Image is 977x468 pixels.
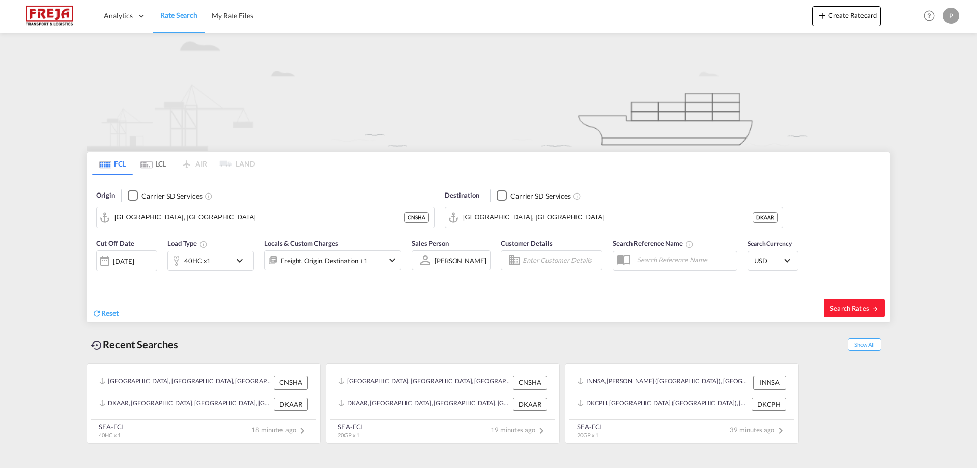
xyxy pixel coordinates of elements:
md-select: Select Currency: $ USDUnited States Dollar [753,253,793,268]
md-icon: Unchecked: Search for CY (Container Yard) services for all selected carriers.Checked : Search for... [205,192,213,200]
div: DKAAR [753,212,778,223]
div: Carrier SD Services [510,191,571,201]
span: Sales Person [412,239,449,247]
md-datepicker: Select [96,270,104,284]
span: Rate Search [160,11,197,19]
div: DKAAR [513,398,547,411]
div: DKCPH, Copenhagen (Kobenhavn), Denmark, Northern Europe, Europe [578,398,749,411]
span: Analytics [104,11,133,21]
span: Search Reference Name [613,239,694,247]
div: [DATE] [113,257,134,266]
div: [DATE] [96,250,157,271]
div: 40HC x1icon-chevron-down [167,251,254,271]
md-icon: icon-refresh [92,309,101,318]
div: SEA-FCL [99,422,125,431]
md-checkbox: Checkbox No Ink [128,190,202,201]
span: Locals & Custom Charges [264,239,338,247]
span: Show All [848,338,881,351]
md-icon: icon-chevron-right [535,425,548,437]
div: icon-refreshReset [92,308,119,319]
div: SEA-FCL [577,422,603,431]
span: 18 minutes ago [251,426,308,434]
md-icon: icon-backup-restore [91,339,103,351]
span: Origin [96,190,114,201]
recent-search-card: [GEOGRAPHIC_DATA], [GEOGRAPHIC_DATA], [GEOGRAPHIC_DATA], [GEOGRAPHIC_DATA] & [GEOGRAPHIC_DATA], [... [326,363,560,444]
div: CNSHA [274,376,308,389]
md-tab-item: FCL [92,152,133,175]
md-icon: icon-chevron-down [386,254,398,266]
span: 40HC x 1 [99,432,121,438]
span: Load Type [167,239,208,247]
div: INNSA, Jawaharlal Nehru (Nhava Sheva), India, Indian Subcontinent, Asia Pacific [578,376,751,389]
md-icon: icon-chevron-right [296,425,308,437]
button: Search Ratesicon-arrow-right [824,299,885,317]
md-icon: icon-arrow-right [872,305,879,312]
span: 20GP x 1 [338,432,359,438]
md-input-container: Aarhus, DKAAR [445,207,783,228]
md-tab-item: LCL [133,152,174,175]
md-pagination-wrapper: Use the left and right arrow keys to navigate between tabs [92,152,255,175]
div: [PERSON_NAME] [435,257,486,265]
input: Search Reference Name [632,252,737,267]
span: 20GP x 1 [577,432,598,438]
input: Search by Port [463,210,753,225]
div: Carrier SD Services [141,191,202,201]
div: Recent Searches [87,333,182,356]
span: Destination [445,190,479,201]
div: CNSHA, Shanghai, China, Greater China & Far East Asia, Asia Pacific [338,376,510,389]
span: Cut Off Date [96,239,134,247]
span: USD [754,256,783,265]
div: SEA-FCL [338,422,364,431]
div: INNSA [753,376,786,389]
div: Freight Origin Destination Factory Stuffing [281,254,368,268]
span: Customer Details [501,239,552,247]
div: DKAAR, Aarhus, Denmark, Northern Europe, Europe [99,398,271,411]
span: Search Currency [748,240,792,247]
md-icon: icon-plus 400-fg [816,9,828,21]
md-icon: Your search will be saved by the below given name [685,240,694,249]
img: 586607c025bf11f083711d99603023e7.png [15,5,84,27]
md-icon: icon-chevron-right [774,425,787,437]
button: icon-plus 400-fgCreate Ratecard [812,6,881,26]
md-checkbox: Checkbox No Ink [497,190,571,201]
div: CNSHA, Shanghai, China, Greater China & Far East Asia, Asia Pacific [99,376,271,389]
span: Reset [101,309,119,317]
span: Search Rates [830,304,879,312]
span: My Rate Files [212,11,253,20]
md-input-container: Shanghai, CNSHA [97,207,434,228]
span: 19 minutes ago [491,426,548,434]
div: CNSHA [513,376,547,389]
div: Origin Checkbox No InkUnchecked: Search for CY (Container Yard) services for all selected carrier... [87,175,890,322]
div: CNSHA [404,212,429,223]
md-icon: Unchecked: Search for CY (Container Yard) services for all selected carriers.Checked : Search for... [573,192,581,200]
span: Help [921,7,938,24]
div: Freight Origin Destination Factory Stuffingicon-chevron-down [264,250,401,270]
div: P [943,8,959,24]
div: DKCPH [752,398,786,411]
input: Search by Port [114,210,404,225]
md-select: Sales Person: Philip Schnoor [434,253,487,268]
input: Enter Customer Details [523,253,599,268]
img: new-FCL.png [87,33,890,151]
div: DKAAR [274,398,308,411]
div: 40HC x1 [184,254,211,268]
recent-search-card: [GEOGRAPHIC_DATA], [GEOGRAPHIC_DATA], [GEOGRAPHIC_DATA], [GEOGRAPHIC_DATA] & [GEOGRAPHIC_DATA], [... [87,363,321,444]
div: Help [921,7,943,25]
span: 39 minutes ago [730,426,787,434]
div: DKAAR, Aarhus, Denmark, Northern Europe, Europe [338,398,510,411]
md-icon: icon-chevron-down [234,255,251,267]
md-icon: Select multiple loads to view rates [199,240,208,249]
recent-search-card: INNSA, [PERSON_NAME] ([GEOGRAPHIC_DATA]), [GEOGRAPHIC_DATA], [GEOGRAPHIC_DATA], [GEOGRAPHIC_DATA]... [565,363,799,444]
